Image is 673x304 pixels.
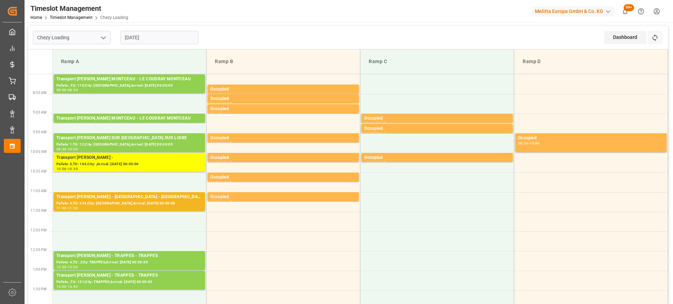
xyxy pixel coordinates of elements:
[532,6,614,16] div: Melitta Europa GmbH & Co. KG
[222,113,232,116] div: 09:00
[210,135,356,142] div: Occupied
[366,55,508,68] div: Ramp C
[220,102,222,106] div: -
[220,142,222,145] div: -
[30,248,47,252] span: 12:30 PM
[30,3,128,14] div: Timeslot Management
[518,135,664,142] div: Occupied
[210,174,356,181] div: Occupied
[68,207,78,210] div: 11:30
[56,154,202,161] div: Transport [PERSON_NAME] -
[68,148,78,151] div: 10:00
[212,55,354,68] div: Ramp B
[50,15,93,20] a: Timeslot Management
[56,161,202,167] div: Pallets: 3,TU: 164,City: ,Arrival: [DATE] 00:00:00
[222,102,232,106] div: 08:45
[68,167,78,170] div: 10:30
[364,122,374,125] div: 09:00
[56,76,202,83] div: Transport [PERSON_NAME] MONTCEAU - LE COUDRAY MONTCEAU
[220,93,222,96] div: -
[67,88,68,92] div: -
[56,265,67,269] div: 12:30
[30,150,47,154] span: 10:00 AM
[33,287,47,291] span: 1:30 PM
[374,161,375,164] div: -
[210,113,220,116] div: 08:45
[210,161,220,164] div: 10:00
[222,201,232,204] div: 11:15
[210,142,220,145] div: 09:30
[220,181,222,184] div: -
[222,93,232,96] div: 08:30
[528,142,529,145] div: -
[30,189,47,193] span: 11:00 AM
[56,167,67,170] div: 10:00
[56,272,202,279] div: Transport [PERSON_NAME] - TRAPPES - TRAPPES
[33,130,47,134] span: 9:30 AM
[56,115,202,122] div: Transport [PERSON_NAME] MONTCEAU - LE COUDRAY MONTCEAU
[56,285,67,288] div: 13:00
[220,201,222,204] div: -
[56,148,67,151] div: 09:30
[633,4,649,19] button: Help Center
[56,259,202,265] div: Pallets: 4,TU: ,City: TRAPPES,Arrival: [DATE] 00:00:00
[33,31,111,44] input: Type to search/select
[210,181,220,184] div: 10:30
[375,122,386,125] div: 09:15
[56,122,202,128] div: Pallets: ,TU: 60,City: [GEOGRAPHIC_DATA],Arrival: [DATE] 00:00:00
[68,265,78,269] div: 13:00
[374,132,375,135] div: -
[30,15,42,20] a: Home
[532,5,617,18] button: Melitta Europa GmbH & Co. KG
[222,142,232,145] div: 09:45
[518,142,528,145] div: 09:30
[67,167,68,170] div: -
[617,4,633,19] button: show 100 new notifications
[33,110,47,114] span: 9:00 AM
[210,95,356,102] div: Occupied
[210,86,356,93] div: Occupied
[121,31,198,44] input: DD-MM-YYYY
[624,4,634,11] span: 99+
[67,148,68,151] div: -
[56,207,67,210] div: 11:00
[33,268,47,271] span: 1:00 PM
[56,252,202,259] div: Transport [PERSON_NAME] - TRAPPES - TRAPPES
[56,201,202,207] div: Pallets: 4,TU: 234,City: [GEOGRAPHIC_DATA],Arrival: [DATE] 00:00:00
[56,88,67,92] div: 08:00
[58,55,200,68] div: Ramp A
[529,142,539,145] div: 10:00
[56,142,202,148] div: Pallets: 1,TU: 12,City: [GEOGRAPHIC_DATA],Arrival: [DATE] 00:00:00
[56,194,202,201] div: Transport [PERSON_NAME] - [GEOGRAPHIC_DATA] - [GEOGRAPHIC_DATA]
[364,125,510,132] div: Occupied
[364,161,374,164] div: 10:00
[56,279,202,285] div: Pallets: ,TU: 131,City: TRAPPES,Arrival: [DATE] 00:00:00
[375,161,386,164] div: 10:15
[56,135,202,142] div: Transport [PERSON_NAME] SUR [GEOGRAPHIC_DATA] SUR LOIRE
[210,201,220,204] div: 11:00
[30,209,47,212] span: 11:30 AM
[210,102,220,106] div: 08:30
[67,207,68,210] div: -
[364,154,510,161] div: Occupied
[56,83,202,89] div: Pallets: ,TU: 110,City: [GEOGRAPHIC_DATA],Arrival: [DATE] 00:00:00
[210,93,220,96] div: 08:15
[33,91,47,95] span: 8:30 AM
[210,194,356,201] div: Occupied
[68,285,78,288] div: 13:30
[68,88,78,92] div: 08:30
[30,169,47,173] span: 10:30 AM
[222,181,232,184] div: 10:45
[364,132,374,135] div: 09:15
[220,113,222,116] div: -
[210,154,356,161] div: Occupied
[67,285,68,288] div: -
[520,55,662,68] div: Ramp D
[222,161,232,164] div: 10:15
[375,132,386,135] div: 09:30
[67,265,68,269] div: -
[220,161,222,164] div: -
[374,122,375,125] div: -
[30,228,47,232] span: 12:00 PM
[210,106,356,113] div: Occupied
